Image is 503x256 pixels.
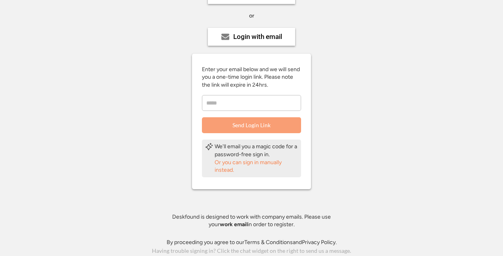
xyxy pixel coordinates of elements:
[167,239,337,246] div: By proceeding you agree to our and
[220,221,248,228] strong: work email
[202,66,301,89] div: Enter your email below and we will send you a one-time login link. Please note the link will expi...
[215,143,298,158] div: We'll email you a magic code for a password-free sign in.
[249,12,254,20] div: or
[302,239,337,246] a: Privacy Policy.
[244,239,293,246] a: Terms & Conditions
[233,33,282,40] div: Login with email
[202,117,301,133] button: Send Login Link
[162,213,341,229] div: Deskfound is designed to work with company emails. Please use your in order to register.
[215,159,298,174] div: Or you can sign in manually instead.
